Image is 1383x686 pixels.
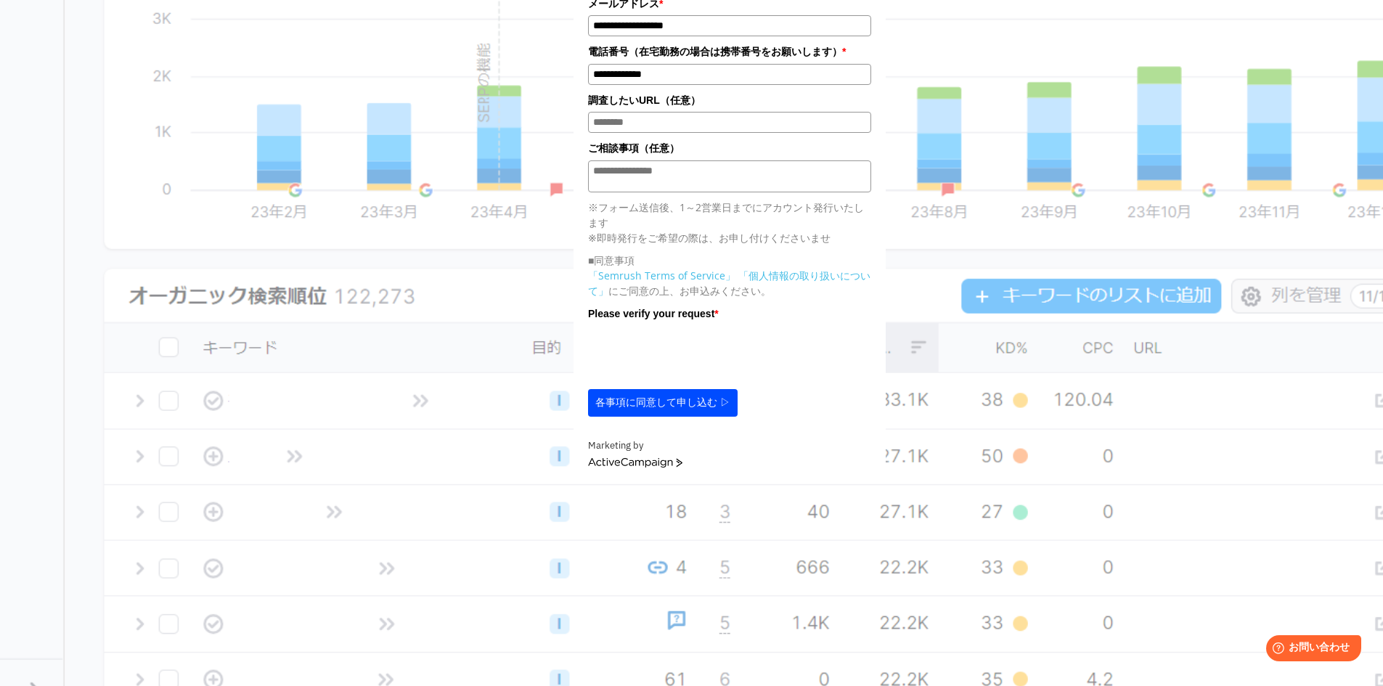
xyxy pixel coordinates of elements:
[588,92,871,108] label: 調査したいURL（任意）
[588,306,871,322] label: Please verify your request
[588,268,871,298] p: にご同意の上、お申込みください。
[588,253,871,268] p: ■同意事項
[588,44,871,60] label: 電話番号（在宅勤務の場合は携帯番号をお願いします）
[588,140,871,156] label: ご相談事項（任意）
[1254,629,1367,670] iframe: Help widget launcher
[588,325,809,382] iframe: reCAPTCHA
[588,389,738,417] button: 各事項に同意して申し込む ▷
[588,269,735,282] a: 「Semrush Terms of Service」
[588,200,871,245] p: ※フォーム送信後、1～2営業日までにアカウント発行いたします ※即時発行をご希望の際は、お申し付けくださいませ
[588,269,870,298] a: 「個人情報の取り扱いについて」
[588,438,871,454] div: Marketing by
